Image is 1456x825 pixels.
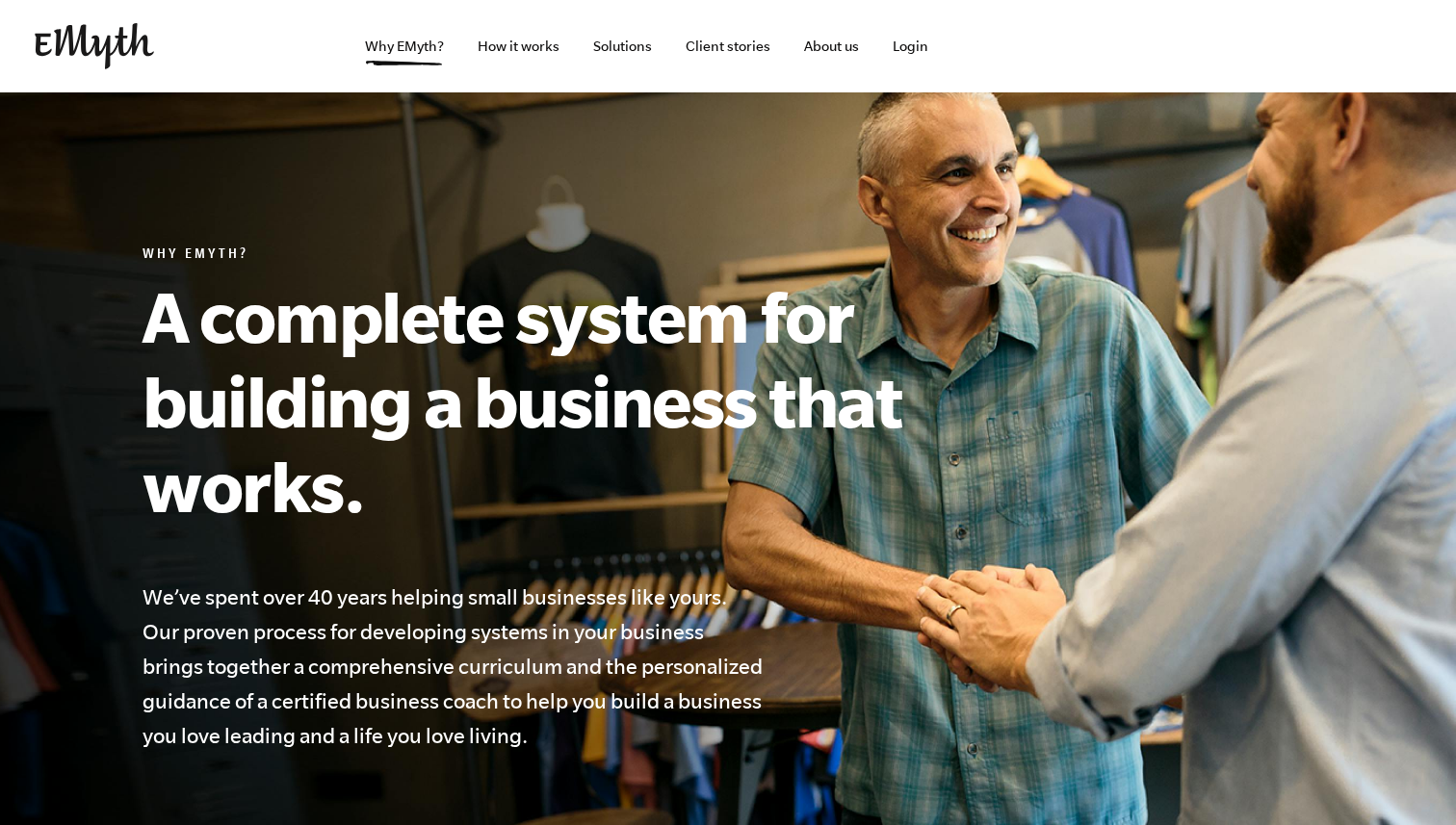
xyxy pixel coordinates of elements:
[1007,25,1209,67] iframe: Embedded CTA
[143,246,990,266] h6: Why EMyth?
[143,580,767,753] h4: We’ve spent over 40 years helping small businesses like yours. Our proven process for developing ...
[143,273,990,528] h1: A complete system for building a business that works.
[1360,733,1456,825] iframe: Chat Widget
[35,23,154,69] img: EMyth
[1219,25,1421,67] iframe: Embedded CTA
